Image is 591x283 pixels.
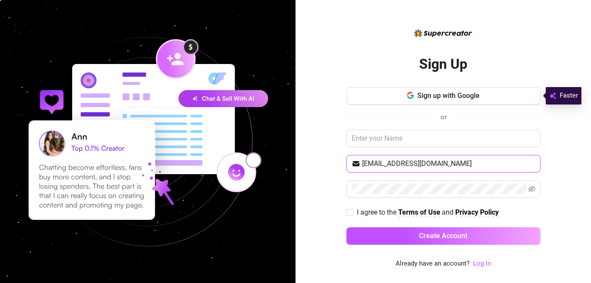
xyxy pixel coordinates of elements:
a: Log In [473,259,491,269]
span: Faster [560,91,578,101]
strong: Privacy Policy [455,208,499,216]
a: Privacy Policy [455,208,499,217]
span: Sign up with Google [417,91,480,100]
span: and [442,208,455,216]
span: I agree to the [357,208,398,216]
button: Sign up with Google [346,87,541,104]
img: logo-BBDzfeDw.svg [414,29,472,37]
img: svg%3e [549,91,556,101]
input: Your email [362,158,535,169]
span: Already have an account? [396,259,470,269]
button: Create Account [346,227,541,245]
span: or [440,113,447,121]
span: Create Account [419,232,467,240]
a: Log In [473,259,491,267]
h2: Sign Up [419,55,467,73]
span: eye-invisible [528,185,535,192]
strong: Terms of Use [398,208,440,216]
a: Terms of Use [398,208,440,217]
input: Enter your Name [346,130,541,147]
